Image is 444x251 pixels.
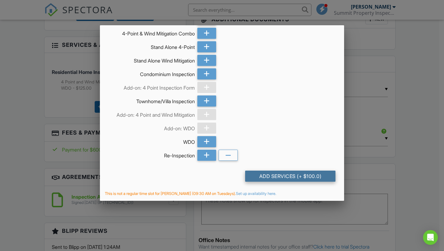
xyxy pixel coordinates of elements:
div: WDO [109,136,195,145]
div: Add Services (+ $100.0) [245,171,335,182]
div: 4-Point & Wind Mitigation Combo [109,28,195,37]
div: Condominium Inspection [109,68,195,78]
a: Set up availability here. [236,191,276,196]
div: Re-Inspection [109,150,195,159]
div: Add-on: 4 Point and Wind Mitigation [109,109,195,118]
div: This is not a regular time slot for [PERSON_NAME] (09:30 AM on Tuesdays). [100,191,344,196]
div: Stand Alone Wind Mitigation [109,55,195,64]
div: Add-on: 4 Point Inspection Form [109,82,195,91]
div: Townhome/Villa Inspection [109,95,195,105]
div: Open Intercom Messenger [423,230,438,245]
div: Stand Alone 4-Point [109,41,195,51]
div: Add-on: WDO [109,123,195,132]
